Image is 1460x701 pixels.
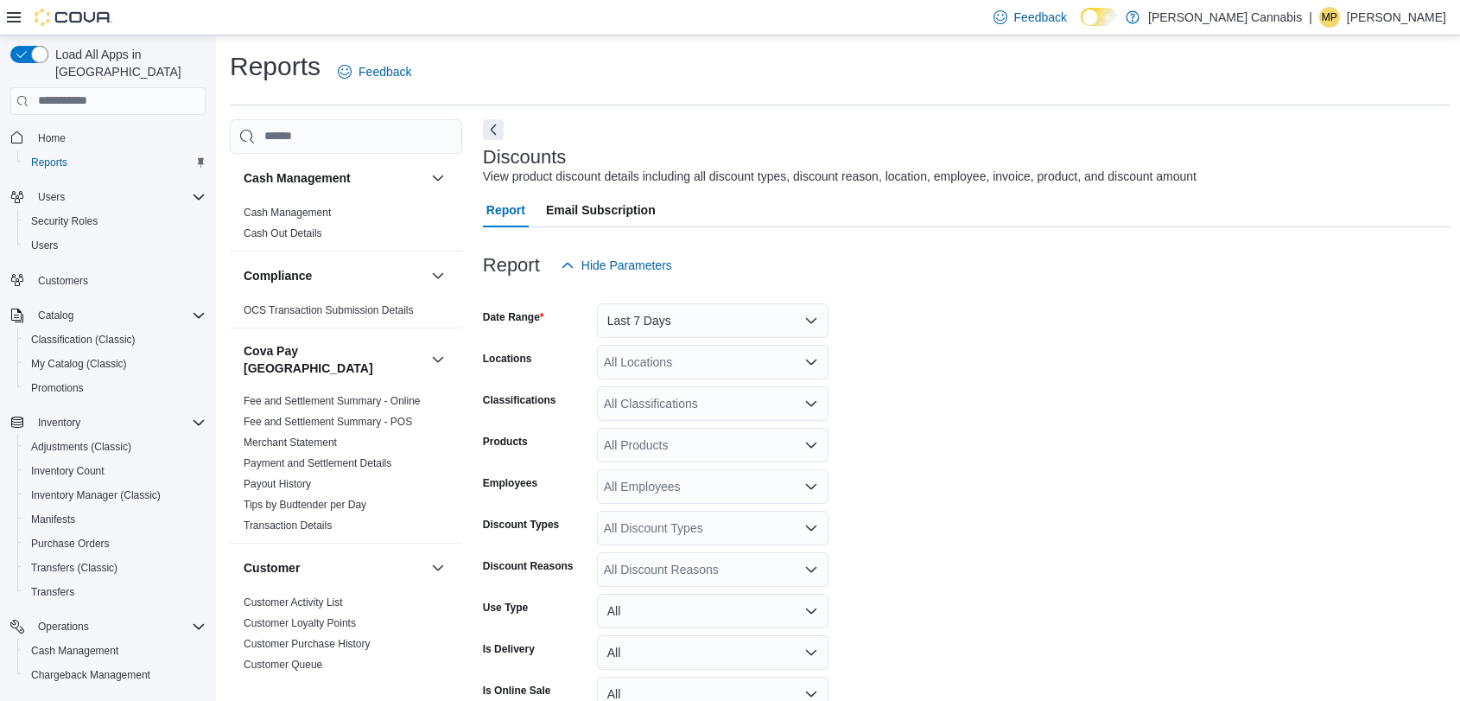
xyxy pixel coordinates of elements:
[31,156,67,169] span: Reports
[244,617,356,629] a: Customer Loyalty Points
[244,395,421,407] a: Fee and Settlement Summary - Online
[24,437,206,457] span: Adjustments (Classic)
[244,457,391,469] a: Payment and Settlement Details
[483,684,551,698] label: Is Online Sale
[428,265,448,286] button: Compliance
[244,498,366,512] span: Tips by Budtender per Day
[244,559,300,577] h3: Customer
[804,355,818,369] button: Open list of options
[24,354,206,374] span: My Catalog (Classic)
[3,268,213,293] button: Customers
[31,616,96,637] button: Operations
[24,640,206,661] span: Cash Management
[31,668,150,682] span: Chargeback Management
[24,211,206,232] span: Security Roles
[17,459,213,483] button: Inventory Count
[31,239,58,252] span: Users
[31,513,75,526] span: Manifests
[230,49,321,84] h1: Reports
[17,556,213,580] button: Transfers (Classic)
[597,303,828,338] button: Last 7 Days
[483,435,528,449] label: Products
[38,416,80,430] span: Inventory
[804,521,818,535] button: Open list of options
[17,663,213,687] button: Chargeback Management
[24,461,206,481] span: Inventory Count
[31,271,95,291] a: Customers
[244,638,371,650] a: Customer Purchase History
[24,235,65,256] a: Users
[38,190,65,204] span: Users
[359,63,411,80] span: Feedback
[1347,7,1446,28] p: [PERSON_NAME]
[24,354,134,374] a: My Catalog (Classic)
[24,329,143,350] a: Classification (Classic)
[31,128,73,149] a: Home
[244,596,343,609] a: Customer Activity List
[17,328,213,352] button: Classification (Classic)
[244,394,421,408] span: Fee and Settlement Summary - Online
[3,411,213,435] button: Inventory
[31,357,127,371] span: My Catalog (Classic)
[230,391,462,543] div: Cova Pay [GEOGRAPHIC_DATA]
[244,342,424,377] h3: Cova Pay [GEOGRAPHIC_DATA]
[483,352,532,366] label: Locations
[24,665,206,685] span: Chargeback Management
[1081,8,1117,26] input: Dark Mode
[31,127,206,149] span: Home
[24,558,206,578] span: Transfers (Classic)
[428,349,448,370] button: Cova Pay [GEOGRAPHIC_DATA]
[31,305,80,326] button: Catalog
[483,476,537,490] label: Employees
[483,147,567,168] h3: Discounts
[24,665,157,685] a: Chargeback Management
[483,518,559,532] label: Discount Types
[1322,7,1337,28] span: MP
[38,274,88,288] span: Customers
[35,9,112,26] img: Cova
[24,235,206,256] span: Users
[17,233,213,258] button: Users
[230,300,462,328] div: Compliance
[244,169,351,187] h3: Cash Management
[244,207,331,219] a: Cash Management
[230,202,462,251] div: Cash Management
[597,635,828,670] button: All
[1309,7,1312,28] p: |
[31,561,117,575] span: Transfers (Classic)
[244,267,312,284] h3: Compliance
[31,270,206,291] span: Customers
[244,415,412,429] span: Fee and Settlement Summary - POS
[48,46,206,80] span: Load All Apps in [GEOGRAPHIC_DATA]
[331,54,418,89] a: Feedback
[804,438,818,452] button: Open list of options
[483,559,574,573] label: Discount Reasons
[244,679,317,692] span: New Customers
[483,393,556,407] label: Classifications
[24,509,82,530] a: Manifests
[31,412,87,433] button: Inventory
[31,585,74,599] span: Transfers
[428,168,448,188] button: Cash Management
[244,416,412,428] a: Fee and Settlement Summary - POS
[24,640,125,661] a: Cash Management
[244,499,366,511] a: Tips by Budtender per Day
[17,639,213,663] button: Cash Management
[24,211,105,232] a: Security Roles
[17,532,213,556] button: Purchase Orders
[24,485,206,506] span: Inventory Manager (Classic)
[38,309,73,322] span: Catalog
[483,642,535,656] label: Is Delivery
[554,248,679,283] button: Hide Parameters
[597,594,828,628] button: All
[244,637,371,651] span: Customer Purchase History
[17,352,213,376] button: My Catalog (Classic)
[17,376,213,400] button: Promotions
[31,187,72,207] button: Users
[244,519,332,532] span: Transaction Details
[804,480,818,494] button: Open list of options
[17,580,213,604] button: Transfers
[1081,26,1082,27] span: Dark Mode
[244,616,356,630] span: Customer Loyalty Points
